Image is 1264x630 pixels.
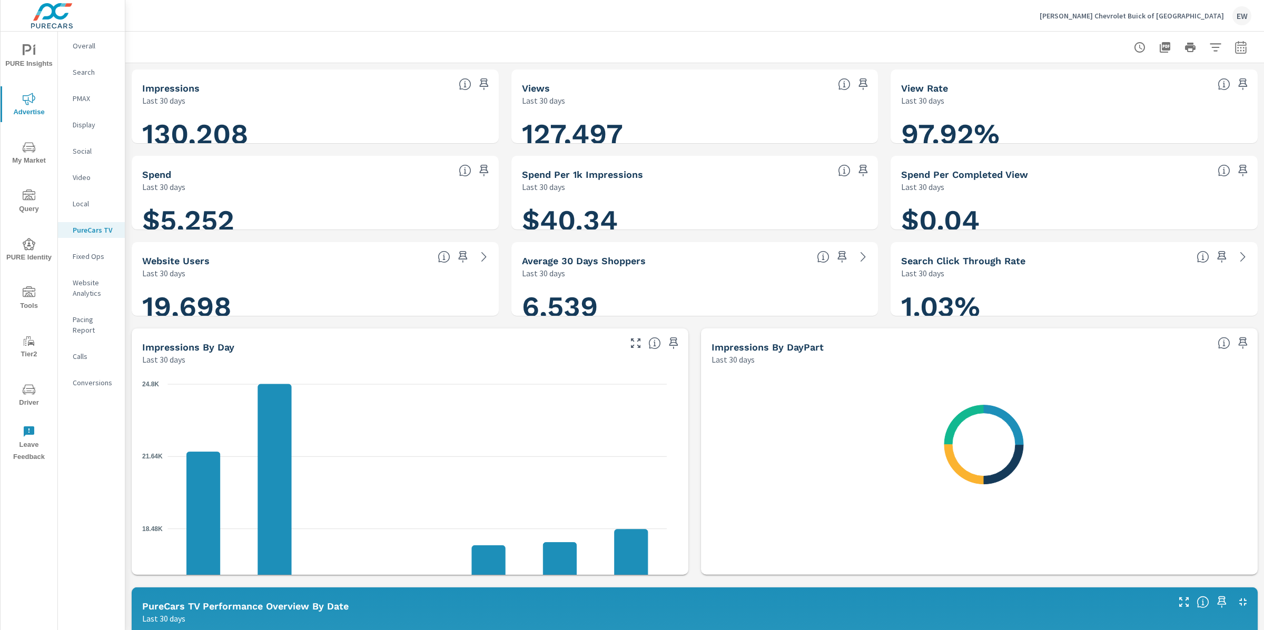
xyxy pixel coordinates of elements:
[522,181,565,193] p: Last 30 days
[1230,37,1251,58] button: Select Date Range
[58,248,125,264] div: Fixed Ops
[4,141,54,167] span: My Market
[1197,251,1209,263] span: Percentage of users who viewed your campaigns who clicked through to your website. For example, i...
[522,116,868,152] h1: 127,497
[142,116,488,152] h1: 130,208
[58,169,125,185] div: Video
[58,275,125,301] div: Website Analytics
[142,169,171,180] h5: Spend
[1235,162,1251,179] span: Save this to your personalized report
[73,93,116,104] p: PMAX
[522,83,550,94] h5: Views
[522,169,643,180] h5: Spend Per 1k Impressions
[58,312,125,338] div: Pacing Report
[522,267,565,279] p: Last 30 days
[1218,337,1230,349] span: Only DoubleClick Video impressions can be broken down by time of day.
[855,162,872,179] span: Save this to your personalized report
[901,289,1247,325] h1: 1.03%
[73,377,116,388] p: Conversions
[58,375,125,391] div: Conversions
[4,189,54,215] span: Query
[1213,248,1230,265] span: Save this to your personalized report
[73,198,116,209] p: Local
[142,453,163,460] text: 21.64K
[4,335,54,361] span: Tier2
[58,91,125,106] div: PMAX
[142,203,488,238] h1: $5,252
[855,248,872,265] a: See more details in report
[142,267,185,279] p: Last 30 days
[522,289,868,325] h1: 6,539
[901,169,1028,180] h5: Spend Per Completed View
[1205,37,1226,58] button: Apply Filters
[1235,335,1251,352] span: Save this to your personalized report
[73,67,116,77] p: Search
[901,181,944,193] p: Last 30 days
[1213,594,1230,611] span: Save this to your personalized report
[1176,594,1192,611] button: Make Fullscreen
[142,342,234,353] h5: Impressions by Day
[438,251,450,263] span: Unique website visitors over the selected time period. [Source: Website Analytics]
[901,255,1025,266] h5: Search Click Through Rate
[142,353,185,366] p: Last 30 days
[901,203,1247,238] h1: $0.04
[476,76,492,93] span: Save this to your personalized report
[4,286,54,312] span: Tools
[58,143,125,159] div: Social
[4,93,54,118] span: Advertise
[901,116,1247,152] h1: 97.92%
[476,162,492,179] span: Save this to your personalized report
[712,353,755,366] p: Last 30 days
[58,38,125,54] div: Overall
[817,251,829,263] span: A rolling 30 day total of daily Shoppers on the dealership website, averaged over the selected da...
[648,337,661,349] span: The number of impressions, broken down by the day of the week they occurred.
[1235,76,1251,93] span: Save this to your personalized report
[142,601,349,612] h5: PureCars TV Performance Overview By Date
[73,351,116,362] p: Calls
[1180,37,1201,58] button: Print Report
[522,94,565,107] p: Last 30 days
[58,64,125,80] div: Search
[142,289,488,325] h1: 19,698
[1040,11,1224,21] p: [PERSON_NAME] Chevrolet Buick of [GEOGRAPHIC_DATA]
[4,425,54,463] span: Leave Feedback
[855,76,872,93] span: Save this to your personalized report
[142,612,185,625] p: Last 30 days
[73,225,116,235] p: PureCars TV
[1218,164,1230,177] span: Total spend per 1,000 impressions. [Source: This data is provided by the video advertising platform]
[142,525,163,533] text: 18.48K
[712,342,824,353] h5: Impressions by DayPart
[459,78,471,91] span: Number of times your connected TV ad was presented to a user. [Source: This data is provided by t...
[522,255,646,266] h5: Average 30 Days Shoppers
[142,181,185,193] p: Last 30 days
[838,164,851,177] span: Total spend per 1,000 impressions. [Source: This data is provided by the video advertising platform]
[476,248,492,265] a: See more details in report
[1154,37,1176,58] button: "Export Report to PDF"
[73,119,116,130] p: Display
[459,164,471,177] span: Cost of your connected TV ad campaigns. [Source: This data is provided by the video advertising p...
[73,146,116,156] p: Social
[1232,6,1251,25] div: EW
[142,255,210,266] h5: Website Users
[73,251,116,262] p: Fixed Ops
[142,83,200,94] h5: Impressions
[73,277,116,298] p: Website Analytics
[665,335,682,352] span: Save this to your personalized report
[1,32,57,467] div: nav menu
[901,267,944,279] p: Last 30 days
[73,314,116,335] p: Pacing Report
[627,335,644,352] button: Make Fullscreen
[522,203,868,238] h1: $40.34
[4,383,54,409] span: Driver
[142,94,185,107] p: Last 30 days
[73,41,116,51] p: Overall
[901,83,948,94] h5: View Rate
[58,222,125,238] div: PureCars TV
[73,172,116,183] p: Video
[455,248,471,265] span: Save this to your personalized report
[142,381,159,388] text: 24.8K
[58,117,125,133] div: Display
[901,94,944,107] p: Last 30 days
[1235,248,1251,265] a: See more details in report
[1218,78,1230,91] span: Percentage of Impressions where the ad was viewed completely. “Impressions” divided by “Views”. [...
